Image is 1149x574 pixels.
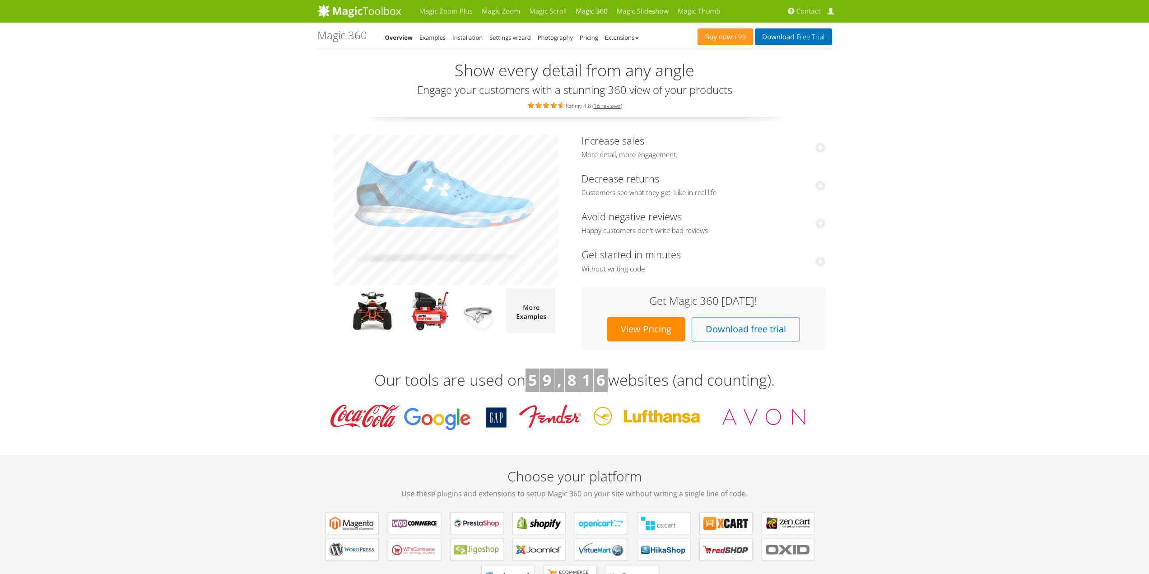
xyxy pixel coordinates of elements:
[528,369,537,390] b: 5
[450,513,503,534] a: Magic 360 for PrestaShop
[596,369,605,390] b: 6
[388,539,441,560] a: Magic 360 for WP e-Commerce
[317,84,832,96] h3: Engage your customers with a stunning 360 view of your products
[581,134,825,159] a: Increase salesMore detail, more engagement.
[581,265,825,274] span: Without writing code
[699,513,753,534] a: Magic 360 for X-Cart
[326,513,379,534] a: Magic 360 for Magento
[317,61,832,79] h2: Show every detail from any angle
[392,543,437,556] b: Magic 360 for WP e-Commerce
[454,543,499,556] b: Magic 360 for Jigoshop
[506,288,555,333] img: more magic 360 demos
[637,539,690,560] a: Magic 360 for HikaShop
[762,513,815,534] a: Magic 360 for Zen Cart
[388,513,441,534] a: Magic 360 for WooCommerce
[543,369,551,390] b: 9
[317,469,832,499] h2: Choose your platform
[575,539,628,560] a: Magic 360 for VirtueMart
[579,543,624,556] b: Magic 360 for VirtueMart
[385,33,413,42] a: Overview
[516,517,562,530] b: Magic 360 for Shopify
[326,539,379,560] a: Magic 360 for WordPress
[579,517,624,530] b: Magic 360 for OpenCart
[568,369,576,390] b: 8
[419,33,446,42] a: Examples
[538,33,573,42] a: Photography
[317,100,832,110] div: Rating: 4.8 ( )
[317,369,832,392] h3: Our tools are used on websites (and counting).
[581,188,825,197] span: Customers see what they get. Like in real life
[732,33,746,41] span: £99
[580,33,598,42] a: Pricing
[330,517,375,530] b: Magic 360 for Magento
[489,33,531,42] a: Settings wizard
[317,488,832,499] span: Use these plugins and extensions to setup Magic 360 on your site without writing a single line of...
[794,33,824,41] span: Free Trial
[454,517,499,530] b: Magic 360 for PrestaShop
[324,401,825,433] img: Magic Toolbox Customers
[796,7,821,16] span: Contact
[330,543,375,556] b: Magic 360 for WordPress
[692,317,800,341] a: Download free trial
[605,33,639,42] a: Extensions
[637,513,690,534] a: Magic 360 for CS-Cart
[317,29,367,41] h1: Magic 360
[452,33,483,42] a: Installation
[698,28,753,45] a: Buy now£99
[703,543,749,556] b: Magic 360 for redSHOP
[581,150,825,159] span: More detail, more engagement.
[607,317,685,341] a: View Pricing
[317,4,401,18] img: MagicToolbox.com - Image tools for your website
[581,226,825,235] span: Happy customers don't write bad reviews
[755,28,832,45] a: DownloadFree Trial
[766,543,811,556] b: Magic 360 for OXID
[516,543,562,556] b: Magic 360 for Joomla
[512,539,566,560] a: Magic 360 for Joomla
[766,517,811,530] b: Magic 360 for Zen Cart
[557,369,562,390] b: ,
[699,539,753,560] a: Magic 360 for redSHOP
[450,539,503,560] a: Magic 360 for Jigoshop
[641,543,686,556] b: Magic 360 for HikaShop
[703,517,749,530] b: Magic 360 for X-Cart
[582,369,591,390] b: 1
[575,513,628,534] a: Magic 360 for OpenCart
[392,517,437,530] b: Magic 360 for WooCommerce
[512,513,566,534] a: Magic 360 for Shopify
[581,172,825,197] a: Decrease returnsCustomers see what they get. Like in real life
[591,295,816,307] h3: Get Magic 360 [DATE]!
[581,210,825,235] a: Avoid negative reviewsHappy customers don't write bad reviews
[641,517,686,530] b: Magic 360 for CS-Cart
[594,102,621,110] a: 16 reviews
[581,247,825,273] a: Get started in minutesWithout writing code
[762,539,815,560] a: Magic 360 for OXID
